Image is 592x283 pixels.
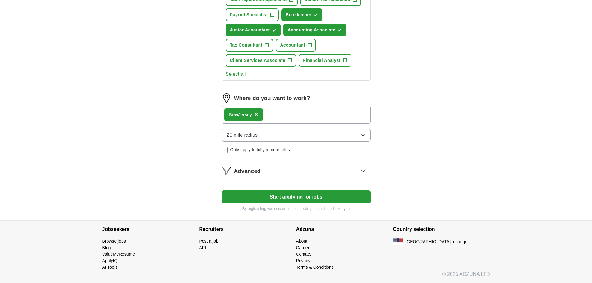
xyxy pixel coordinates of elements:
[230,147,290,153] span: Only apply to fully remote roles
[276,39,316,52] button: Accountant
[222,93,232,103] img: location.png
[222,166,232,176] img: filter
[230,11,268,18] span: Payroll Specialist
[393,221,490,238] h4: Country selection
[226,71,246,78] button: Select all
[296,258,310,263] a: Privacy
[255,111,258,118] span: ×
[97,271,495,283] div: © 2025 ADZUNA LTD
[229,112,252,118] div: Jersey
[296,239,308,244] a: About
[299,54,351,67] button: Financial Analyst
[102,252,135,257] a: ValueMyResume
[283,24,346,36] button: Accounting Associate✓
[222,129,371,142] button: 25 mile radius
[296,265,334,270] a: Terms & Conditions
[273,28,276,33] span: ✓
[102,245,111,250] a: Blog
[338,28,342,33] span: ✓
[222,190,371,203] button: Start applying for jobs
[255,110,258,119] button: ×
[199,239,218,244] a: Post a job
[229,112,238,117] strong: New
[226,24,281,36] button: Junior Accountant✓
[286,11,312,18] span: Bookkeeper
[281,8,323,21] button: Bookkeeper✓
[303,57,341,64] span: Financial Analyst
[199,245,206,250] a: API
[280,42,305,48] span: Accountant
[453,239,467,245] button: change
[102,258,118,263] a: ApplyIQ
[230,57,286,64] span: Client Services Associate
[226,8,279,21] button: Payroll Specialist
[296,245,312,250] a: Careers
[393,238,403,245] img: US flag
[222,147,228,153] input: Only apply to fully remote roles
[226,54,296,67] button: Client Services Associate
[102,265,118,270] a: AI Tools
[222,206,371,212] p: By registering, you consent to us applying to suitable jobs for you
[230,42,263,48] span: Tax Consultant
[406,239,451,245] span: [GEOGRAPHIC_DATA]
[288,27,336,33] span: Accounting Associate
[227,131,258,139] span: 25 mile radius
[234,167,261,176] span: Advanced
[234,94,310,103] label: Where do you want to work?
[296,252,311,257] a: Contact
[230,27,270,33] span: Junior Accountant
[102,239,126,244] a: Browse jobs
[226,39,273,52] button: Tax Consultant
[314,13,318,18] span: ✓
